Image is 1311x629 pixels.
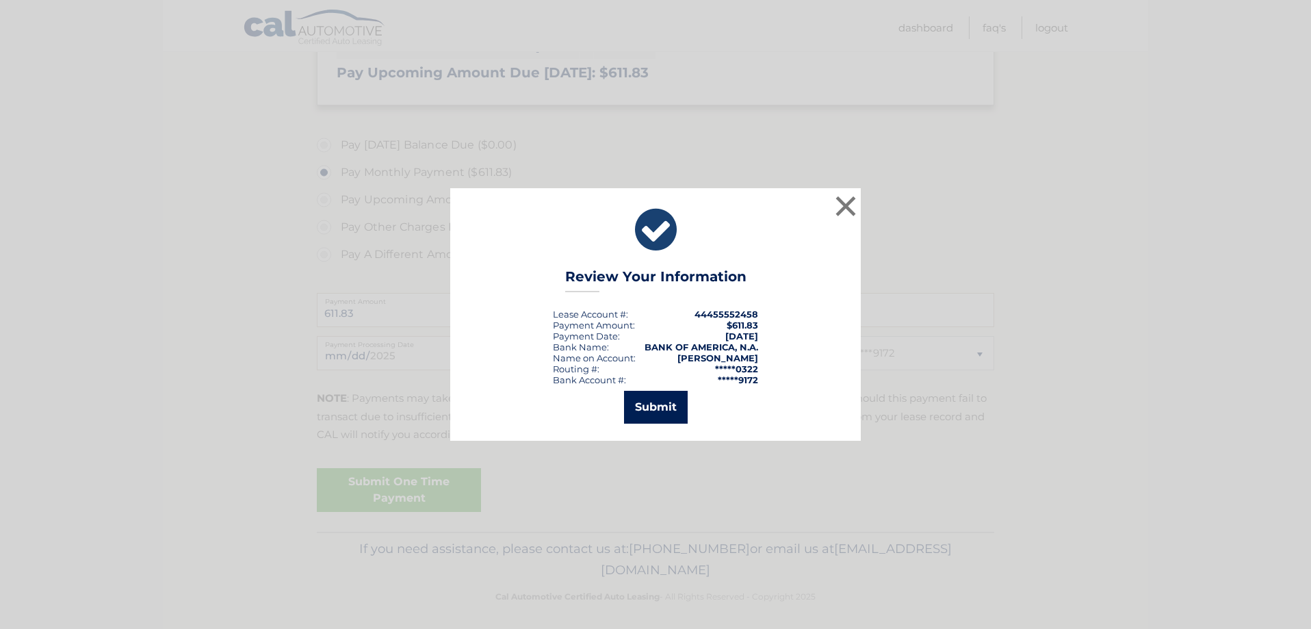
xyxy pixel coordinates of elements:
strong: 44455552458 [695,309,758,320]
div: Lease Account #: [553,309,628,320]
strong: BANK OF AMERICA, N.A. [645,342,758,352]
div: Bank Account #: [553,374,626,385]
button: Submit [624,391,688,424]
div: : [553,331,620,342]
span: Payment Date [553,331,618,342]
div: Payment Amount: [553,320,635,331]
span: $611.83 [727,320,758,331]
strong: [PERSON_NAME] [677,352,758,363]
span: [DATE] [725,331,758,342]
button: × [832,192,859,220]
div: Name on Account: [553,352,636,363]
h3: Review Your Information [565,268,747,292]
div: Bank Name: [553,342,609,352]
div: Routing #: [553,363,599,374]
